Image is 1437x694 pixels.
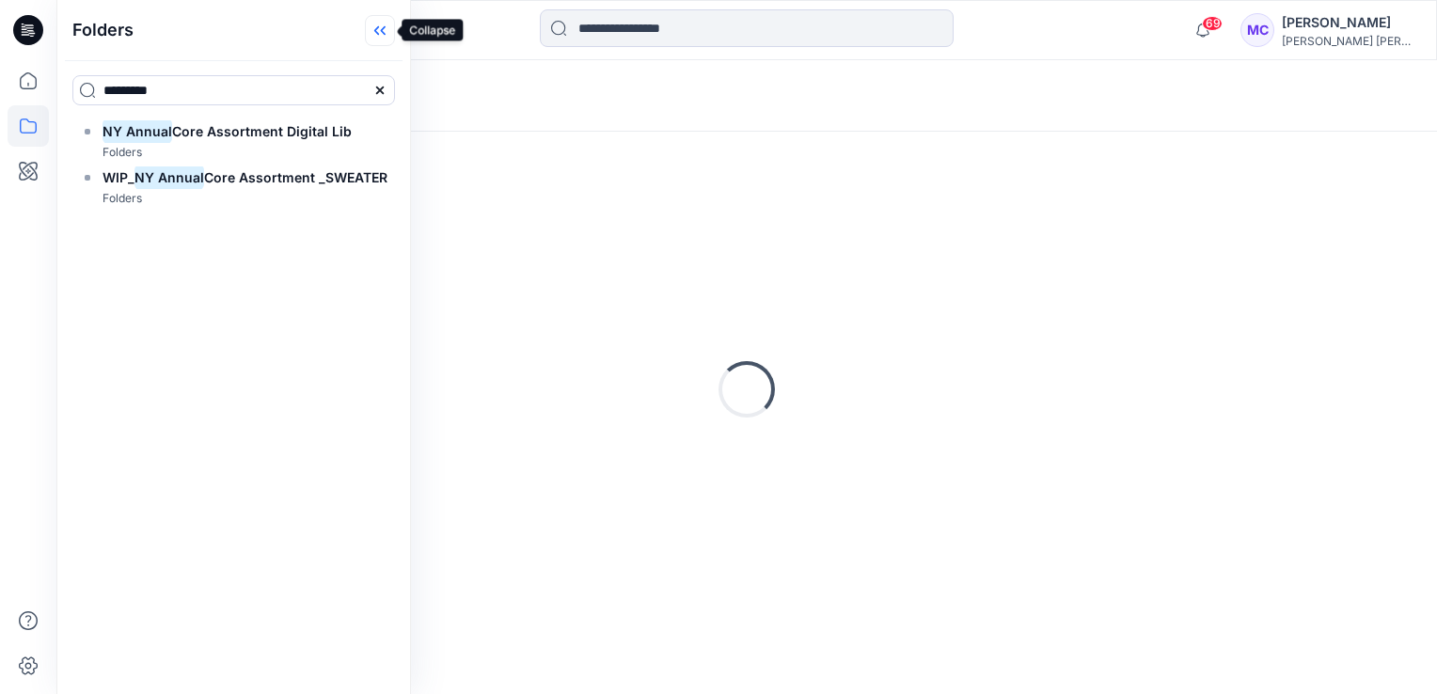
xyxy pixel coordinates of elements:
[103,143,142,163] p: Folders
[103,169,134,185] span: WIP_
[1282,11,1413,34] div: [PERSON_NAME]
[204,169,387,185] span: Core Assortment _SWEATER
[1240,13,1274,47] div: MC
[103,189,142,209] p: Folders
[1202,16,1223,31] span: 69
[134,165,204,190] mark: NY Annual
[1282,34,1413,48] div: [PERSON_NAME] [PERSON_NAME]
[103,118,172,144] mark: NY Annual
[172,123,352,139] span: Core Assortment Digital Lib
